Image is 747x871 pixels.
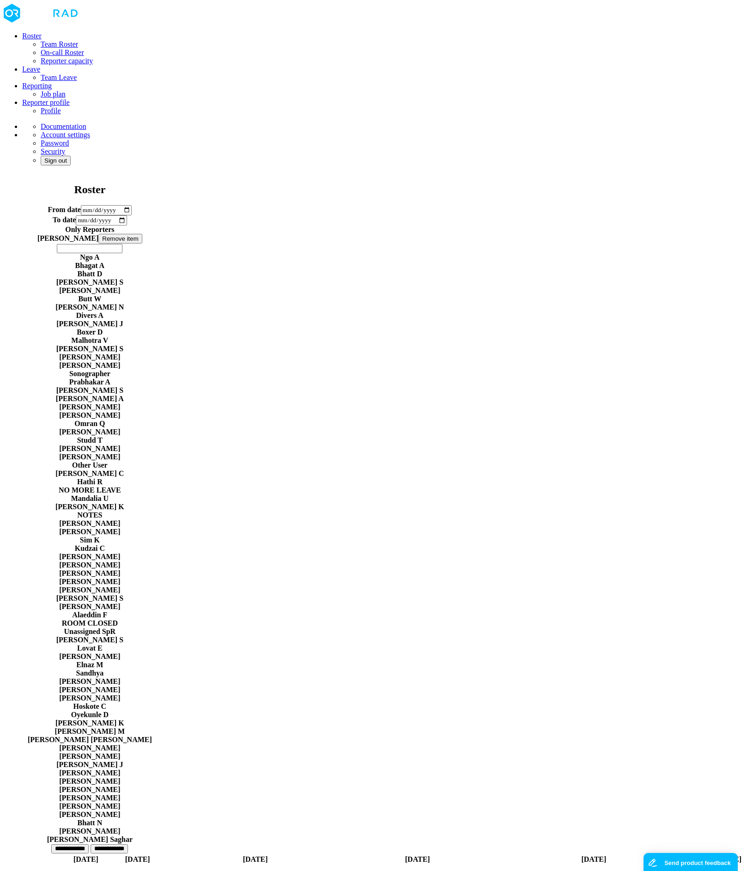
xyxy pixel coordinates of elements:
div: [PERSON_NAME] [5,827,175,835]
div: [PERSON_NAME] [5,453,175,461]
div: [PERSON_NAME] [5,802,175,810]
div: [PERSON_NAME] S [5,278,175,286]
div: [PERSON_NAME] J [5,761,175,769]
div: Prabhakar A [5,378,175,386]
label: Only Reporters [65,225,114,233]
div: Ngo A [5,253,175,262]
div: Sandhya [5,669,175,677]
div: Divers A [5,311,175,320]
a: Account settings [41,131,90,139]
div: ROOM CLOSED [5,619,175,627]
div: Bhatt D [5,270,175,278]
div: [PERSON_NAME] [5,810,175,819]
div: [PERSON_NAME] [5,561,175,569]
div: [PERSON_NAME] [5,528,175,536]
div: [PERSON_NAME] [5,786,175,794]
div: [PERSON_NAME] S [5,386,175,395]
div: Kudzai C [5,544,175,553]
div: [PERSON_NAME] [5,752,175,761]
div: [PERSON_NAME] [5,603,175,611]
div: [PERSON_NAME] [5,794,175,802]
div: Hathi R [5,478,175,486]
div: Sonographer [5,370,175,378]
button: Sign out [41,156,71,165]
div: [PERSON_NAME] J [5,320,175,328]
a: Reporter profile [22,98,70,106]
a: Security [41,147,65,155]
div: [PERSON_NAME] [5,677,175,686]
div: Boxer D [5,328,175,336]
th: [DATE] [176,855,335,864]
a: On-call Roster [41,49,84,56]
div: [PERSON_NAME] [5,694,175,702]
div: Lovat E [5,644,175,652]
div: [PERSON_NAME] [5,569,175,578]
div: Mandalia U [5,494,175,503]
a: Reporter capacity [41,57,93,65]
div: Sim K [5,536,175,544]
button: Remove item: '28030ff7-5f13-4d65-9ccb-3d6d53ed69a8' [98,234,142,244]
div: Oyekunle D [5,711,175,719]
div: [PERSON_NAME] [5,586,175,594]
div: [PERSON_NAME] [5,411,175,420]
a: Roster [22,32,42,40]
div: [PERSON_NAME] [5,744,175,752]
div: [PERSON_NAME] [5,519,175,528]
div: [PERSON_NAME] S [5,636,175,644]
div: [PERSON_NAME] [5,445,175,453]
div: [PERSON_NAME] [5,777,175,786]
img: brand-opti-rad-logos-blue-and-white-d2f68631ba2948856bd03f2d395fb146ddc8fb01b4b6e9315ea85fa773367... [4,4,78,23]
div: [PERSON_NAME] K [5,719,175,727]
div: [PERSON_NAME] M [5,727,175,736]
a: Password [41,139,69,147]
div: [PERSON_NAME] [5,353,175,361]
a: Reporting [22,82,52,90]
div: Other User [5,461,175,469]
div: [PERSON_NAME] Saghar [5,835,175,844]
th: [DATE] [336,855,499,864]
a: Job plan [41,90,66,98]
h2: Roster [5,183,175,196]
a: Profile [41,107,61,115]
div: [PERSON_NAME] N [5,303,175,311]
div: [PERSON_NAME] [5,286,175,295]
th: [DATE] [100,855,175,864]
div: Unassigned SpR [5,627,175,636]
div: Alaeddin F [5,611,175,619]
div: Butt W [5,295,175,303]
label: From date [48,206,81,213]
div: [PERSON_NAME] S [5,594,175,603]
div: Elnaz M [5,661,175,669]
div: NOTES [5,511,175,519]
div: [PERSON_NAME] [PERSON_NAME] [5,736,175,744]
div: [PERSON_NAME] [5,652,175,661]
a: Leave [22,65,40,73]
div: [PERSON_NAME] S [5,345,175,353]
th: [DATE] [73,855,99,864]
a: Team Roster [41,40,78,48]
a: Documentation [41,122,86,130]
div: [PERSON_NAME] K [5,503,175,511]
div: [PERSON_NAME] [5,686,175,694]
div: NO MORE LEAVE [5,486,175,494]
input: null [57,244,122,253]
div: Bhatt N [5,819,175,827]
div: [PERSON_NAME] A [5,395,175,403]
div: [PERSON_NAME] [5,403,175,411]
div: [PERSON_NAME] [5,578,175,586]
div: Studd T [5,436,175,445]
th: [DATE] [500,855,687,864]
a: Team Leave [41,73,77,81]
div: Omran Q [5,420,175,428]
div: [PERSON_NAME] [5,769,175,777]
div: Bhagat A [5,262,175,270]
div: [PERSON_NAME] [5,553,175,561]
div: [PERSON_NAME] [5,428,175,436]
div: Hoskote C [5,702,175,711]
div: [PERSON_NAME] C [5,469,175,478]
div: [PERSON_NAME] [5,234,175,244]
div: [PERSON_NAME] [5,361,175,370]
label: To date [53,216,76,224]
div: Malhotra V [5,336,175,345]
